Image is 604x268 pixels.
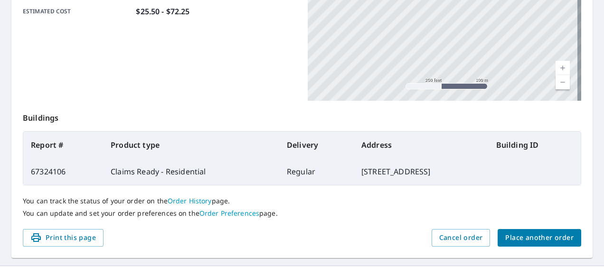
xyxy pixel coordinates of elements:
[439,232,483,244] span: Cancel order
[199,209,259,218] a: Order Preferences
[30,232,96,244] span: Print this page
[23,209,581,218] p: You can update and set your order preferences on the page.
[489,132,581,158] th: Building ID
[498,229,581,247] button: Place another order
[136,6,189,17] p: $25.50 - $72.25
[432,229,491,247] button: Cancel order
[168,196,212,205] a: Order History
[505,232,574,244] span: Place another order
[354,132,489,158] th: Address
[23,229,104,247] button: Print this page
[354,158,489,185] td: [STREET_ADDRESS]
[23,132,103,158] th: Report #
[23,101,581,131] p: Buildings
[23,197,581,205] p: You can track the status of your order on the page.
[279,158,354,185] td: Regular
[103,158,279,185] td: Claims Ready - Residential
[23,6,132,17] p: Estimated cost
[556,75,570,89] a: Current Level 17, Zoom Out
[556,61,570,75] a: Current Level 17, Zoom In
[103,132,279,158] th: Product type
[279,132,354,158] th: Delivery
[23,158,103,185] td: 67324106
